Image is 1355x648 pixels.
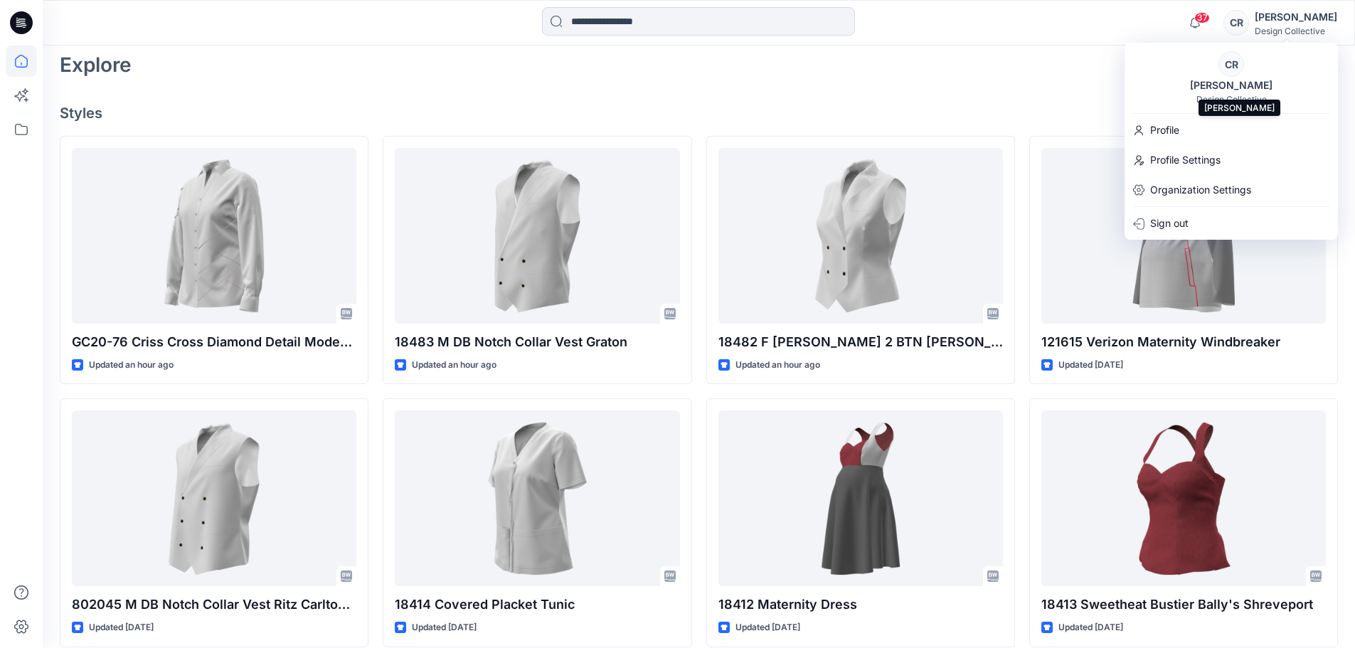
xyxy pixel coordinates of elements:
a: 121615 Verizon Maternity Windbreaker [1041,148,1326,324]
div: Design Collective [1196,94,1267,105]
a: 18413 Sweetheat Bustier Bally's Shreveport [1041,410,1326,586]
p: GC20-76 Criss Cross Diamond Detail Modern Blouse LS [72,332,356,352]
p: Sign out [1150,210,1189,237]
h4: Styles [60,105,1338,122]
p: Updated [DATE] [89,620,154,635]
p: Updated an hour ago [89,358,174,373]
p: Updated [DATE] [1058,620,1123,635]
a: 18414 Covered Placket Tunic [395,410,679,586]
p: Updated [DATE] [1058,358,1123,373]
p: Updated an hour ago [735,358,820,373]
a: Organization Settings [1125,176,1338,203]
a: GC20-76 Criss Cross Diamond Detail Modern Blouse LS [72,148,356,324]
p: 802045 M DB Notch Collar Vest Ritz Carlton [GEOGRAPHIC_DATA] [72,595,356,615]
p: 18483 M DB Notch Collar Vest Graton [395,332,679,352]
p: 18482 F [PERSON_NAME] 2 BTN [PERSON_NAME] [718,332,1003,352]
div: Design Collective [1255,26,1337,36]
p: Updated an hour ago [412,358,496,373]
h2: Explore [60,53,132,76]
a: Profile Settings [1125,147,1338,174]
a: Profile [1125,117,1338,144]
a: 18483 M DB Notch Collar Vest Graton [395,148,679,324]
div: CR [1223,10,1249,36]
p: 18414 Covered Placket Tunic [395,595,679,615]
div: CR [1218,51,1244,77]
span: 37 [1194,12,1210,23]
p: 121615 Verizon Maternity Windbreaker [1041,332,1326,352]
p: Profile [1150,117,1179,144]
a: 18412 Maternity Dress [718,410,1003,586]
div: [PERSON_NAME] [1181,77,1281,94]
p: Organization Settings [1150,176,1251,203]
a: 802045 M DB Notch Collar Vest Ritz Carlton Atlanta [72,410,356,586]
p: Profile Settings [1150,147,1221,174]
p: 18413 Sweetheat Bustier Bally's Shreveport [1041,595,1326,615]
p: Updated [DATE] [735,620,800,635]
a: 18482 F DB VEST 2 BTN Graton [718,148,1003,324]
p: Updated [DATE] [412,620,477,635]
div: [PERSON_NAME] [1255,9,1337,26]
p: 18412 Maternity Dress [718,595,1003,615]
